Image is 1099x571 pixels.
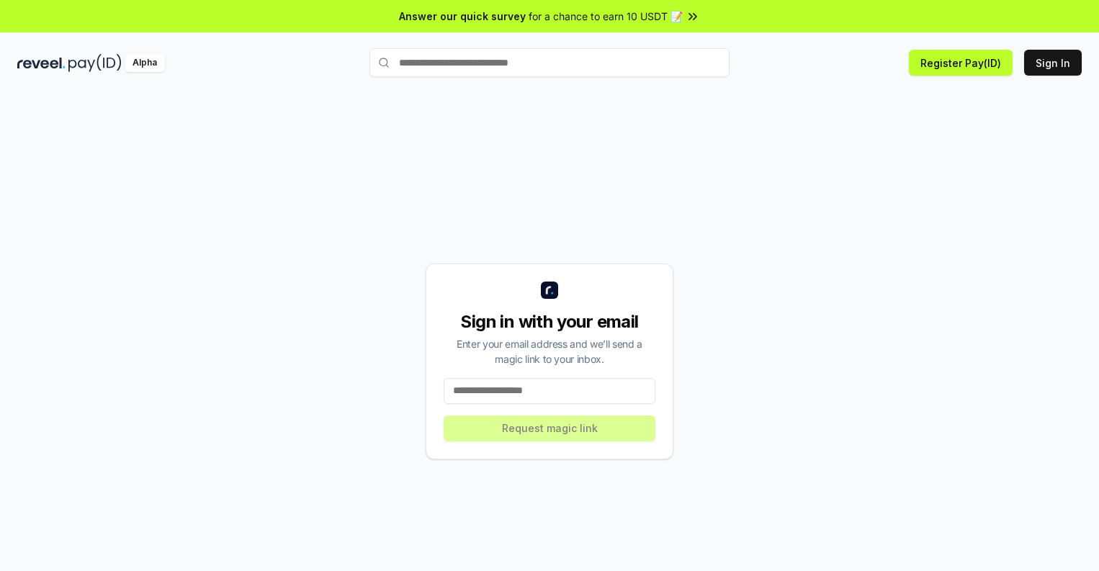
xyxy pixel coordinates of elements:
span: Answer our quick survey [399,9,526,24]
button: Sign In [1024,50,1082,76]
img: pay_id [68,54,122,72]
button: Register Pay(ID) [909,50,1013,76]
img: reveel_dark [17,54,66,72]
img: logo_small [541,282,558,299]
div: Sign in with your email [444,310,655,333]
div: Alpha [125,54,165,72]
div: Enter your email address and we’ll send a magic link to your inbox. [444,336,655,367]
span: for a chance to earn 10 USDT 📝 [529,9,683,24]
